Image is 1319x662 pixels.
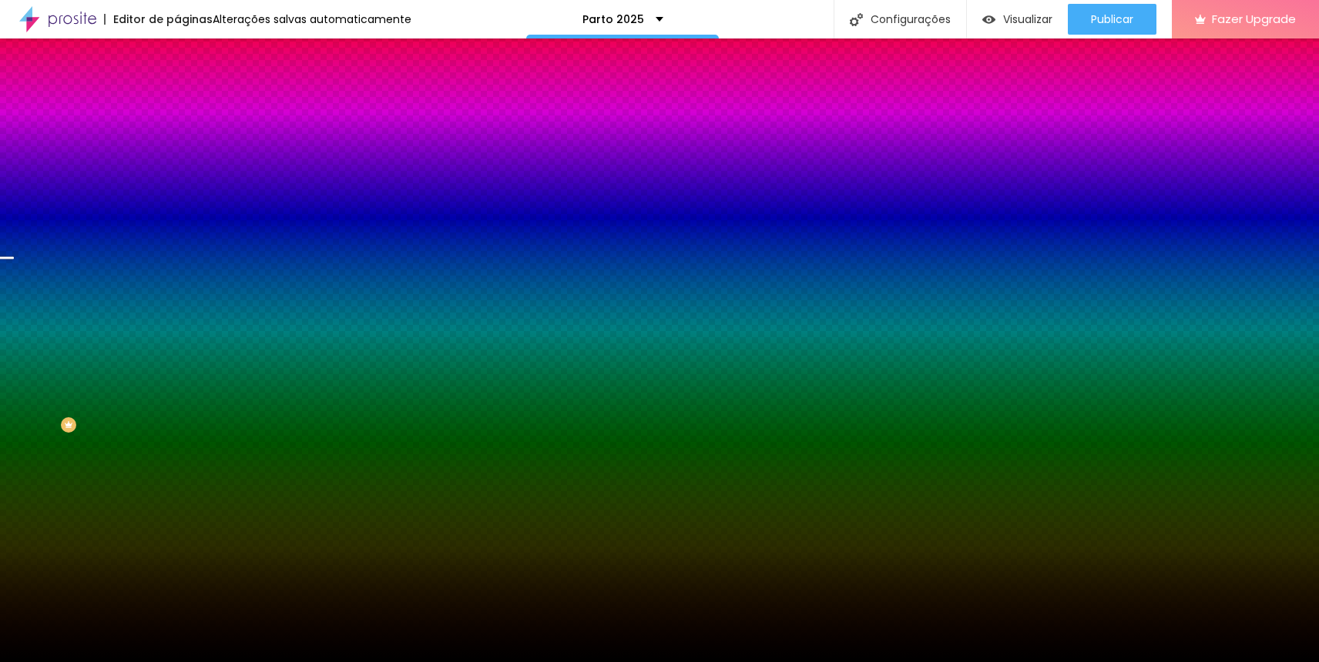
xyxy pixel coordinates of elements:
span: Fazer Upgrade [1212,12,1296,25]
img: Icone [850,13,863,26]
div: Editor de páginas [104,14,213,25]
button: Publicar [1068,4,1156,35]
img: view-1.svg [982,13,995,26]
span: Publicar [1091,13,1133,25]
p: Parto 2025 [582,14,644,25]
button: Visualizar [967,4,1068,35]
div: Alterações salvas automaticamente [213,14,411,25]
span: Visualizar [1003,13,1052,25]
